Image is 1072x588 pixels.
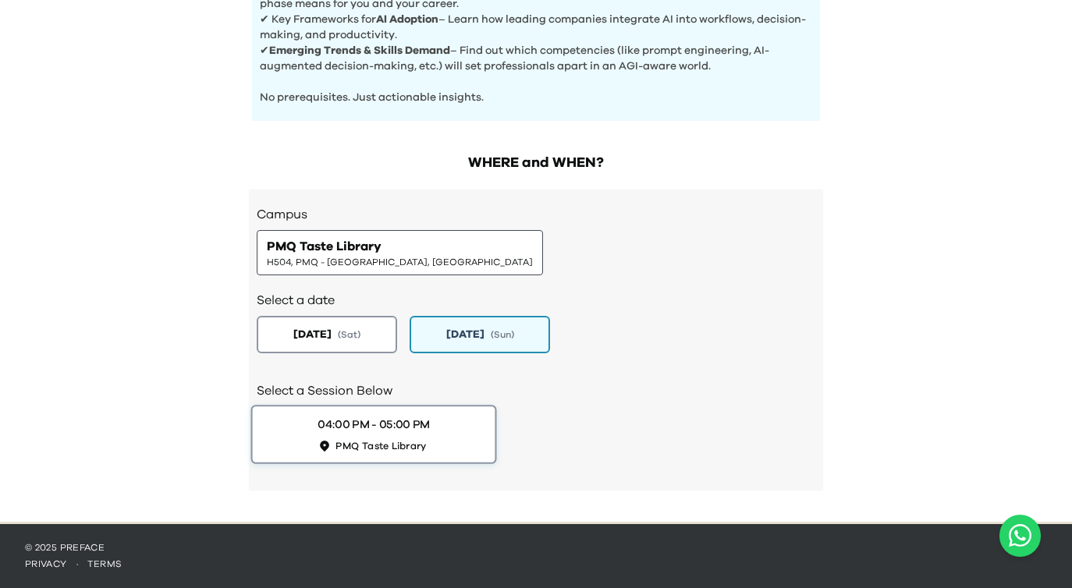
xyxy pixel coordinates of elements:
div: 04:00 PM - 05:00 PM [318,416,430,433]
button: 04:00 PM - 05:00 PMPMQ Taste Library [251,405,497,464]
span: ( Sat ) [338,328,360,341]
p: No prerequisites. Just actionable insights. [260,74,812,105]
p: © 2025 Preface [25,541,1047,554]
button: [DATE](Sun) [410,316,550,353]
button: [DATE](Sat) [257,316,397,353]
b: AI Adoption [376,14,438,25]
p: ✔ Key Frameworks for – Learn how leading companies integrate AI into workflows, decision-making, ... [260,12,812,43]
h2: Select a Session Below [257,381,815,400]
a: privacy [25,559,67,569]
h2: Select a date [257,291,815,310]
button: Open WhatsApp chat [999,515,1041,557]
span: · [67,559,87,569]
span: [DATE] [446,327,485,342]
span: H504, PMQ - [GEOGRAPHIC_DATA], [GEOGRAPHIC_DATA] [267,256,533,268]
span: ( Sun ) [491,328,514,341]
p: ✔ – Find out which competencies (like prompt engineering, AI-augmented decision-making, etc.) wil... [260,43,812,74]
b: Emerging Trends & Skills Demand [269,45,450,56]
h2: WHERE and WHEN? [249,152,823,174]
a: terms [87,559,122,569]
h3: Campus [257,205,815,224]
span: [DATE] [293,327,332,342]
a: Chat with us on WhatsApp [999,515,1041,557]
span: PMQ Taste Library [267,237,382,256]
span: PMQ Taste Library [335,439,427,452]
